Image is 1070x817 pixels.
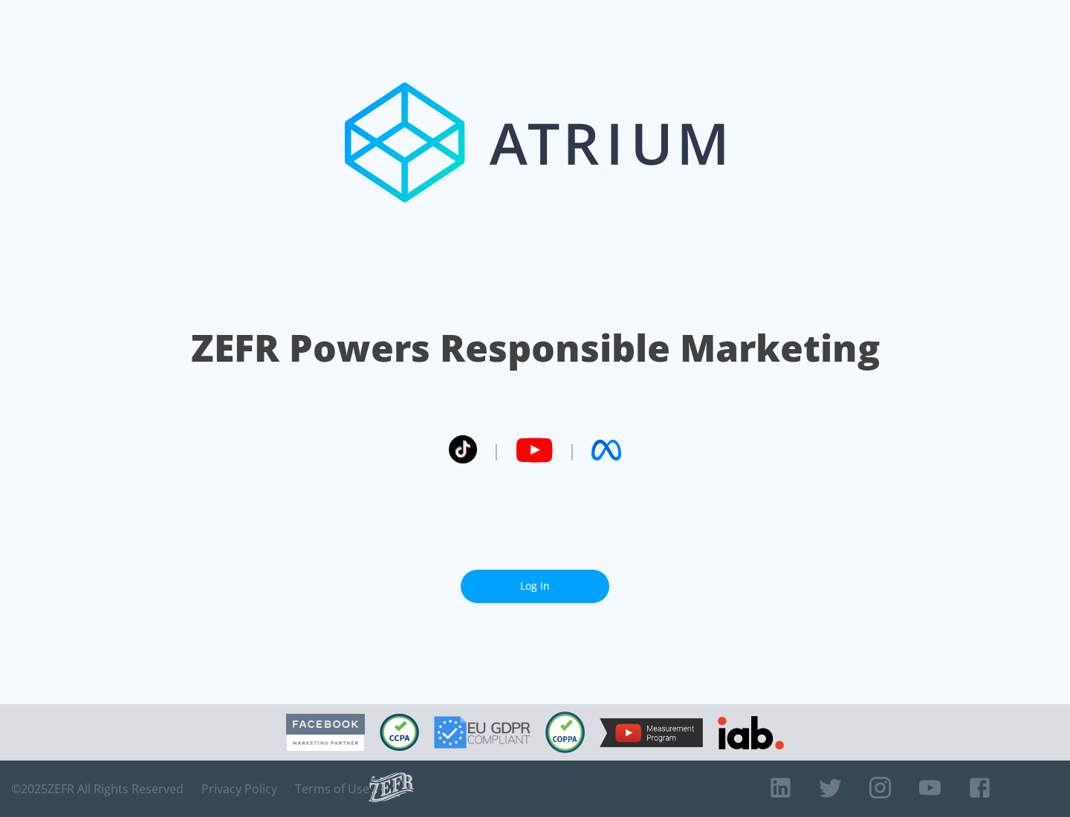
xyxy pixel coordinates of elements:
img: YouTube Measurement Program [600,718,703,747]
span: | [568,439,577,461]
span: © 2025 ZEFR All Rights Reserved [11,781,184,796]
a: Privacy Policy [201,781,277,796]
img: GDPR Compliant [434,716,531,749]
img: Facebook Marketing Partner [286,714,365,752]
a: Log In [461,570,609,603]
h1: ZEFR Powers Responsible Marketing [191,322,880,374]
img: IAB [718,716,784,749]
a: Terms of Use [295,781,369,796]
img: COPPA Compliant [545,712,585,753]
img: CCPA Compliant [380,714,419,751]
span: | [492,439,501,461]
